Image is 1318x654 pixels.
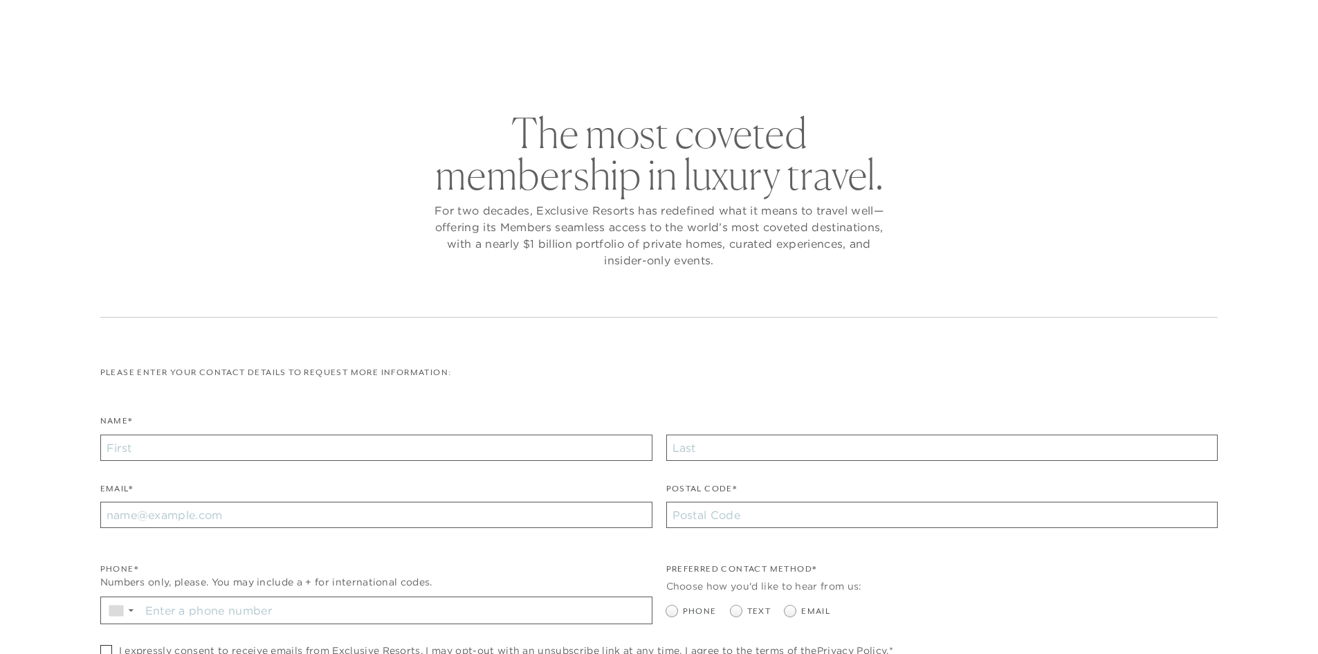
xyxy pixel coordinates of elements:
div: Phone* [100,563,652,576]
label: Name* [100,415,133,435]
div: Numbers only, please. You may include a + for international codes. [100,575,652,590]
input: Last [666,435,1218,461]
input: Postal Code [666,502,1218,528]
span: Email [801,605,830,618]
span: ▼ [127,606,136,615]
a: Membership [627,44,713,84]
legend: Preferred Contact Method* [666,563,817,583]
div: Choose how you'd like to hear from us: [666,579,1218,594]
a: Community [733,44,818,84]
p: For two decades, Exclusive Resorts has redefined what it means to travel well—offering its Member... [431,202,888,269]
label: Email* [100,482,133,502]
span: Text [747,605,771,618]
input: First [100,435,652,461]
p: Please enter your contact details to request more information: [100,366,1218,379]
a: The Collection [500,44,606,84]
input: name@example.com [100,502,652,528]
label: Postal Code* [666,482,738,502]
a: Get Started [55,15,116,28]
div: Country Code Selector [101,597,140,624]
a: Member Login [1158,15,1227,28]
span: Phone [683,605,717,618]
input: Enter a phone number [140,597,652,624]
h2: The most coveted membership in luxury travel. [431,112,888,195]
